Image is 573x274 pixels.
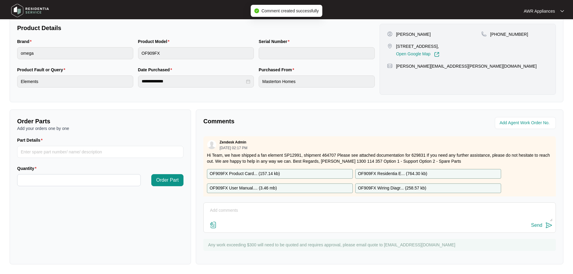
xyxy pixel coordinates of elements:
input: Serial Number [259,47,375,59]
p: OF909FX Residentia E... ( 764.30 kb ) [358,171,427,177]
input: Brand [17,47,133,59]
label: Date Purchased [138,67,174,73]
p: Comments [203,117,375,125]
img: Link-External [434,52,439,57]
p: OF909FX Product Card... ( 157.14 kb ) [210,171,280,177]
p: [PERSON_NAME] [396,31,431,37]
label: Product Fault or Query [17,67,68,73]
p: OF909FX Wiring Diagr... ( 258.57 kb ) [358,185,426,192]
p: Order Parts [17,117,183,125]
img: residentia service logo [9,2,51,20]
img: map-pin [387,63,393,69]
img: dropdown arrow [560,10,564,13]
span: Comment created successfully [261,8,319,13]
img: map-pin [481,31,487,37]
img: map-pin [387,43,393,49]
label: Quantity [17,165,39,171]
input: Part Details [17,146,183,158]
p: Any work exceeding $300 will need to be quoted and requires approval, please email quote to [EMAI... [208,242,553,248]
img: file-attachment-doc.svg [210,221,217,229]
input: Product Fault or Query [17,75,133,88]
p: Product Details [17,24,375,32]
p: AWR Appliances [524,8,555,14]
img: send-icon.svg [545,222,553,229]
input: Purchased From [259,75,375,88]
a: Open Google Map [396,52,439,57]
label: Product Model [138,38,172,45]
input: Product Model [138,47,254,59]
span: check-circle [254,8,259,13]
label: Serial Number [259,38,292,45]
div: Send [531,223,542,228]
label: Part Details [17,137,45,143]
button: Order Part [151,174,183,186]
p: Hi Team, we have shipped a fan element SP12991, shipment 464707 Please see attached documentation... [207,152,552,164]
button: Send [531,221,553,229]
p: [DATE] 02:17 PM [220,146,247,150]
span: Order Part [156,177,179,184]
label: Brand [17,38,34,45]
p: [STREET_ADDRESS], [396,43,439,49]
p: Add your orders one by one [17,125,183,131]
label: Purchased From [259,67,297,73]
p: [PHONE_NUMBER] [490,31,528,37]
img: user.svg [207,140,216,149]
p: Zendesk Admin [220,140,246,145]
p: [PERSON_NAME][EMAIL_ADDRESS][PERSON_NAME][DOMAIN_NAME] [396,63,537,69]
input: Add Agent Work Order No. [500,119,552,127]
p: OF909FX User Manual.... ( 3.46 mb ) [210,185,277,192]
input: Date Purchased [142,78,245,85]
input: Quantity [17,174,140,186]
img: user-pin [387,31,393,37]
